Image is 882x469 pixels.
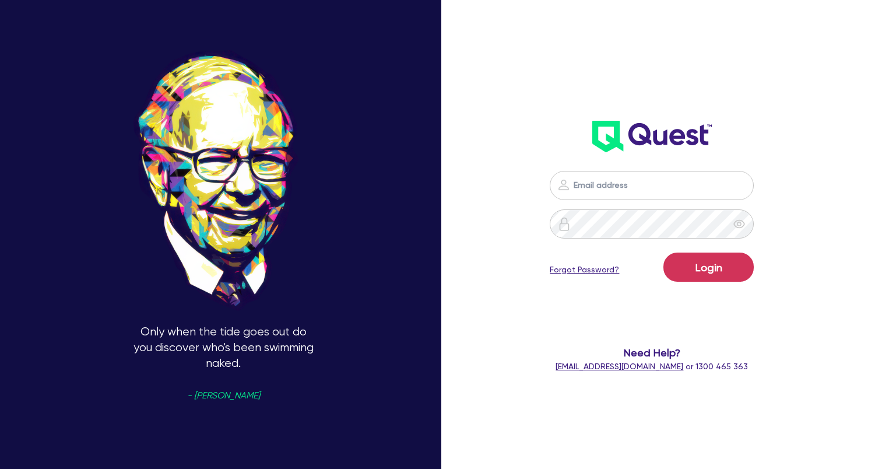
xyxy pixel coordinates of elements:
img: icon-password [557,217,571,231]
input: Email address [550,171,754,200]
span: eye [733,218,745,230]
a: Forgot Password? [550,264,619,276]
span: or 1300 465 363 [556,362,748,371]
img: icon-password [557,178,571,192]
button: Login [663,253,754,282]
span: Need Help? [538,345,767,360]
img: wH2k97JdezQIQAAAABJRU5ErkJggg== [592,121,712,152]
a: [EMAIL_ADDRESS][DOMAIN_NAME] [556,362,683,371]
span: - [PERSON_NAME] [187,391,260,400]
